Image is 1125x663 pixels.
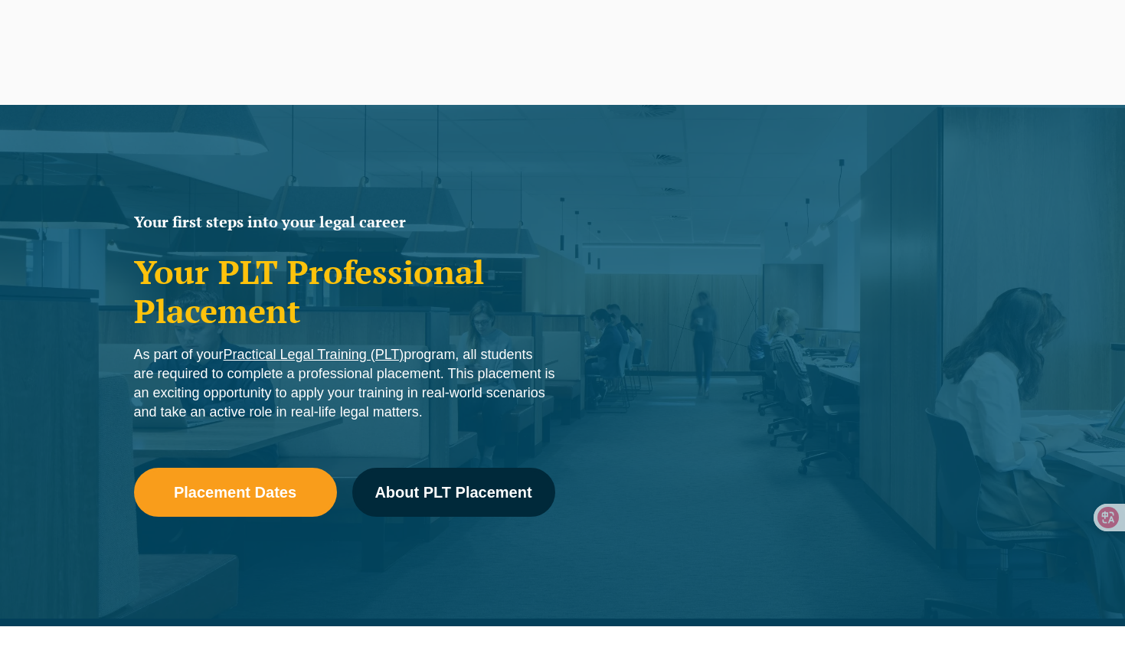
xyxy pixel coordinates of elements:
span: Placement Dates [174,485,296,500]
h1: Your PLT Professional Placement [134,253,555,330]
a: Placement Dates [134,468,337,517]
h2: Your first steps into your legal career [134,214,555,230]
span: As part of your program, all students are required to complete a professional placement. This pla... [134,347,555,420]
a: Practical Legal Training (PLT) [224,347,404,362]
span: About PLT Placement [374,485,531,500]
a: About PLT Placement [352,468,555,517]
